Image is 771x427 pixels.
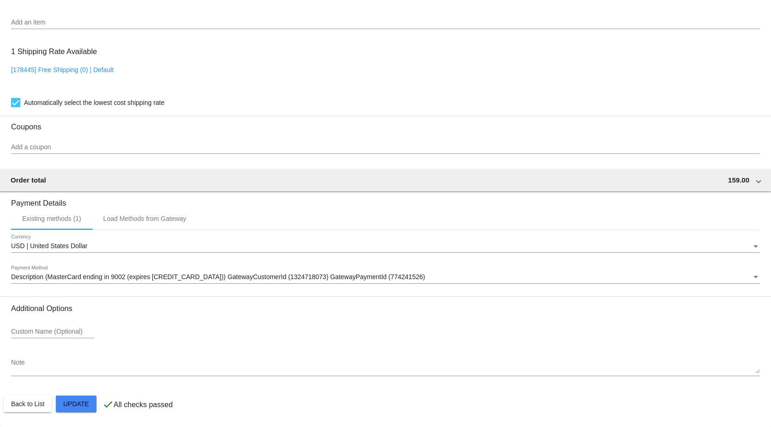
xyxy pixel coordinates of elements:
[4,396,52,412] button: Back to List
[11,176,46,184] span: Order total
[22,215,81,222] div: Existing methods (1)
[103,215,187,222] div: Load Methods from Gateway
[11,304,760,313] h3: Additional Options
[11,328,94,335] input: Custom Name (Optional)
[11,42,97,61] h3: 1 Shipping Rate Available
[11,273,425,281] span: Description (MasterCard ending in 9002 (expires [CREDIT_CARD_DATA])) GatewayCustomerId (132471807...
[114,401,173,409] p: All checks passed
[11,192,760,207] h3: Payment Details
[11,19,760,26] input: Add an item
[11,274,760,281] mat-select: Payment Method
[11,66,114,73] a: [178445] Free Shipping (0) | Default
[56,396,96,412] button: Update
[11,144,760,151] input: Add a coupon
[11,243,760,250] mat-select: Currency
[24,97,164,108] span: Automatically select the lowest cost shipping rate
[728,176,749,184] span: 159.00
[11,116,760,131] h3: Coupons
[102,399,114,410] mat-icon: check
[11,400,44,408] span: Back to List
[11,242,87,250] span: USD | United States Dollar
[63,400,89,408] span: Update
